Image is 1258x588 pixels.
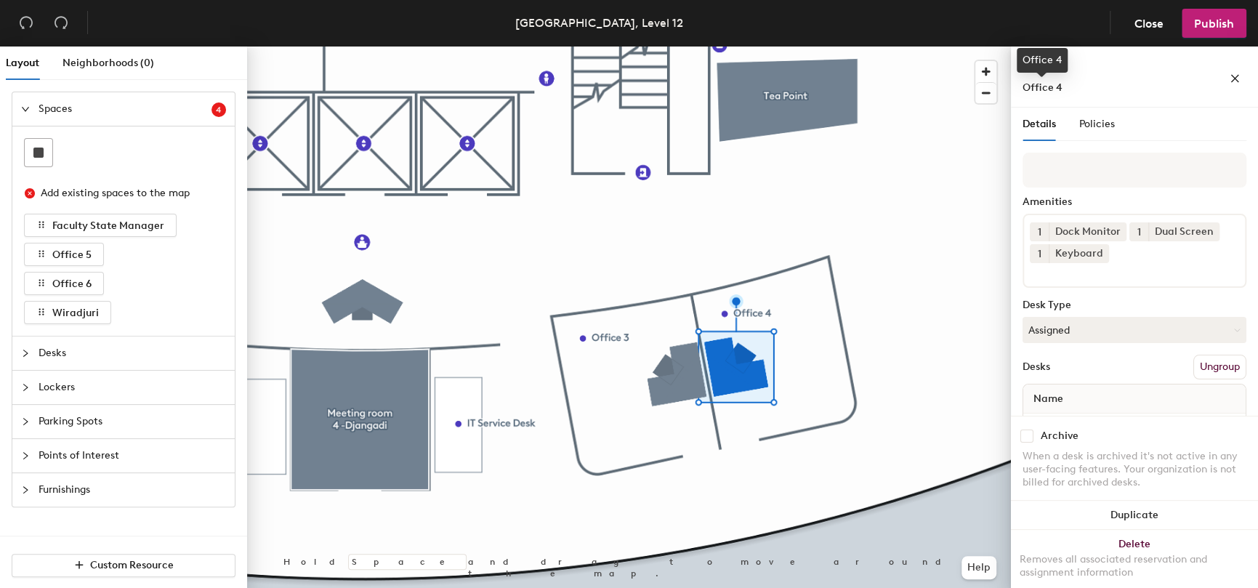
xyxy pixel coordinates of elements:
div: Dual Screen [1148,222,1219,241]
span: Office 5 [52,249,92,261]
div: Amenities [1023,196,1246,208]
span: undo [19,15,33,30]
span: collapsed [21,486,30,494]
button: Office 6 [24,272,104,295]
button: Duplicate [1011,501,1258,530]
button: Wiradjuri [24,301,111,324]
span: 1 [1038,246,1041,262]
div: Desk Type [1023,299,1246,311]
span: Parking Spots [39,405,226,438]
span: Lockers [39,371,226,404]
div: Office 4 [1017,48,1068,73]
div: Removes all associated reservation and assignment information [1020,553,1249,579]
span: Close [1134,17,1164,31]
span: Layout [6,57,39,69]
span: expanded [21,105,30,113]
button: 1 [1129,222,1148,241]
span: Desks [39,337,226,370]
span: collapsed [21,417,30,426]
span: Name [1026,386,1070,412]
span: Office 6 [52,278,92,290]
span: Faculty State Manager [52,220,164,232]
span: Points of Interest [39,439,226,472]
button: Custom Resource [12,554,235,577]
div: Desks [1023,361,1050,373]
div: Archive [1041,430,1078,442]
button: Assigned [1023,317,1246,343]
div: Keyboard [1049,244,1109,263]
span: close [1230,73,1240,84]
button: Redo (⌘ + ⇧ + Z) [47,9,76,38]
button: Help [961,556,996,579]
button: Undo (⌘ + Z) [12,9,41,38]
span: Spaces [39,92,211,126]
span: Policies [1079,118,1115,130]
div: [GEOGRAPHIC_DATA], Level 12 [515,14,683,32]
span: Custom Resource [90,559,174,571]
div: Dock Monitor [1049,222,1126,241]
span: Details [1023,118,1056,130]
span: collapsed [21,349,30,358]
div: Add existing spaces to the map [41,185,214,201]
button: Publish [1182,9,1246,38]
span: Wiradjuri [52,307,99,319]
button: Close [1122,9,1176,38]
button: Faculty State Manager [24,214,177,237]
button: 1 [1030,244,1049,263]
span: 1 [1137,225,1141,240]
span: Furnishings [39,473,226,507]
button: Ungroup [1193,355,1246,379]
span: close-circle [25,188,35,198]
span: Neighborhoods (0) [63,57,154,69]
span: Office 4 [1023,81,1063,94]
span: 4 [216,105,222,115]
span: 1 [1038,225,1041,240]
sup: 4 [211,102,226,117]
span: collapsed [21,383,30,392]
button: Office 5 [24,243,104,266]
button: 1 [1030,222,1049,241]
span: Publish [1194,17,1234,31]
h4: Desks [1023,58,1182,77]
span: collapsed [21,451,30,460]
div: When a desk is archived it's not active in any user-facing features. Your organization is not bil... [1023,450,1246,489]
